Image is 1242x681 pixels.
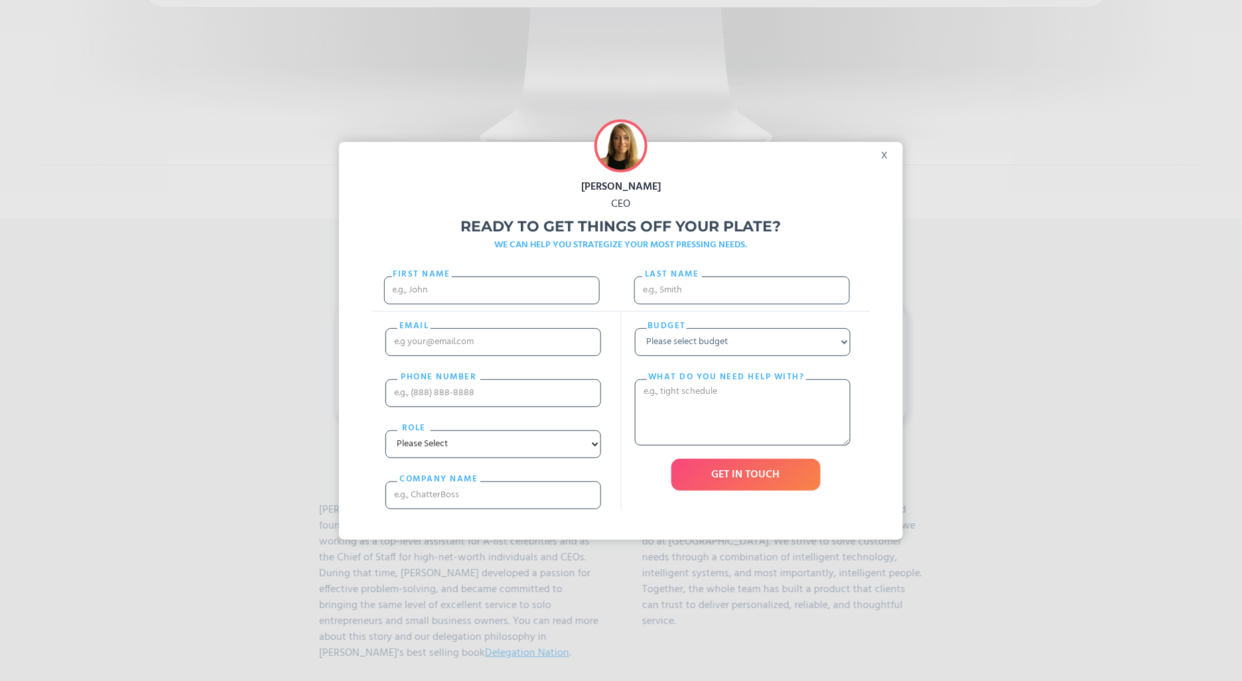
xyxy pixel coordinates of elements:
[647,320,687,333] label: Budget
[339,196,903,213] div: CEO
[392,268,452,281] label: First Name
[461,217,782,235] strong: Ready to get things off your plate?
[397,422,431,435] label: Role
[397,473,480,486] label: cOMPANY NAME
[647,371,806,384] label: What do you need help with?
[634,277,850,304] input: e.g., Smith
[397,320,431,333] label: email
[385,481,601,509] input: e.g., ChatterBoss
[385,328,601,356] input: e.g your@email.com
[671,459,821,491] input: GET IN TOUCH
[385,379,601,407] input: e.g., (888) 888-8888
[372,260,870,523] form: Freebie Popup Form 2021
[397,371,480,384] label: PHONE nUMBER
[873,142,903,162] div: x
[642,268,702,281] label: Last name
[384,277,600,304] input: e.g., John
[339,178,903,196] div: [PERSON_NAME]
[495,237,748,253] strong: WE CAN HELP YOU STRATEGIZE YOUR MOST PRESSING NEEDS.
